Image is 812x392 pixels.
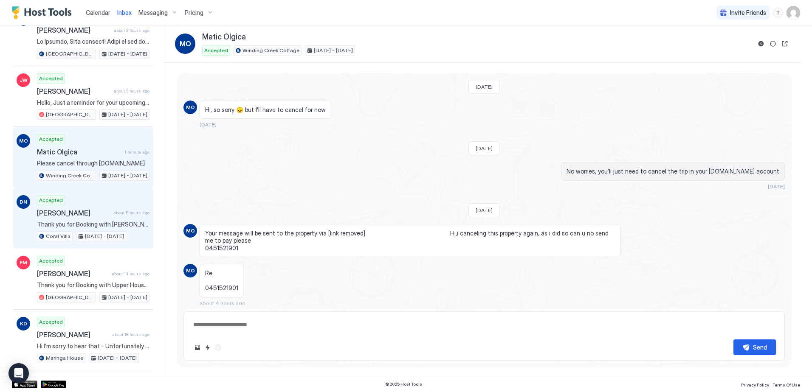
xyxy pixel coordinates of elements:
[39,196,63,204] span: Accepted
[46,50,94,58] span: [GEOGRAPHIC_DATA]
[768,183,785,190] span: [DATE]
[19,137,28,145] span: MO
[787,6,800,20] div: User profile
[567,168,779,175] span: No worries, you’ll just need to cancel the trip in your [DOMAIN_NAME] account
[108,111,147,118] span: [DATE] - [DATE]
[186,227,195,235] span: MO
[37,99,149,106] span: Hello, Just a reminder for your upcoming stay at [GEOGRAPHIC_DATA]. I hope you are looking forwar...
[185,9,203,17] span: Pricing
[186,267,195,274] span: MO
[202,32,246,42] span: Matic Olgica
[37,269,108,278] span: [PERSON_NAME]
[8,363,29,384] div: Open Intercom Messenger
[37,87,110,95] span: [PERSON_NAME]
[476,145,493,151] span: [DATE]
[37,342,149,350] span: Hi I’m sorry to hear that - Unfortunately not due to the cost of the linen & clean we need 2 nigh...
[108,294,147,301] span: [DATE] - [DATE]
[773,8,783,18] div: menu
[314,47,353,54] span: [DATE] - [DATE]
[204,47,228,54] span: Accepted
[37,26,110,34] span: [PERSON_NAME]
[112,332,149,337] span: about 18 hours ago
[20,76,28,84] span: JW
[37,38,149,45] span: Lo Ipsumdo, Sita consect! Adipi el sed doe te inci utla! 😁✨ E dolo magnaa en adm ve quisnos exer ...
[186,104,195,111] span: MO
[124,149,149,155] span: 1 minute ago
[242,47,299,54] span: Winding Creek Cottage
[138,9,168,17] span: Messaging
[780,39,790,49] button: Open reservation
[205,269,238,292] span: Re: 0451521901
[733,339,776,355] button: Send
[12,6,76,19] a: Host Tools Logo
[37,330,109,339] span: [PERSON_NAME]
[205,106,326,114] span: Hi, so sorry 😞 but I'll have to cancel for now
[385,381,422,387] span: © 2025 Host Tools
[37,160,149,167] span: Please cancel through [DOMAIN_NAME]
[39,75,63,82] span: Accepted
[200,121,217,128] span: [DATE]
[741,382,769,387] span: Privacy Policy
[20,320,27,328] span: KD
[117,8,132,17] a: Inbox
[46,111,94,118] span: [GEOGRAPHIC_DATA]
[180,39,191,49] span: MO
[476,84,493,90] span: [DATE]
[37,148,121,156] span: Matic Olgica
[108,172,147,179] span: [DATE] - [DATE]
[39,257,63,265] span: Accepted
[39,135,63,143] span: Accepted
[37,281,149,289] span: Thank you for Booking with Upper House! We hope you are looking forward to your stay. Check in an...
[39,318,63,326] span: Accepted
[46,294,94,301] span: [GEOGRAPHIC_DATA]
[112,271,149,277] span: about 14 hours ago
[46,172,94,179] span: Winding Creek Cottage
[20,259,27,266] span: EM
[205,230,615,252] span: Your message will be sent to the property via [link removed] Hi,i canceling this property again, ...
[753,343,767,352] div: Send
[46,354,83,362] span: Maringa House
[98,354,137,362] span: [DATE] - [DATE]
[114,88,149,94] span: about 3 hours ago
[476,207,493,213] span: [DATE]
[86,8,110,17] a: Calendar
[117,9,132,16] span: Inbox
[41,381,66,388] a: Google Play Store
[741,380,769,389] a: Privacy Policy
[37,221,149,228] span: Thank you for Booking with [PERSON_NAME]! We hope you are looking forward to your stay. You can e...
[12,381,37,388] a: App Store
[113,210,149,216] span: about 5 hours ago
[85,232,124,240] span: [DATE] - [DATE]
[768,39,778,49] button: Sync reservation
[773,382,800,387] span: Terms Of Use
[773,380,800,389] a: Terms Of Use
[114,28,149,33] span: about 3 hours ago
[200,300,245,306] span: about 4 hours ago
[86,9,110,16] span: Calendar
[756,39,766,49] button: Reservation information
[108,50,147,58] span: [DATE] - [DATE]
[203,342,213,353] button: Quick reply
[20,198,27,206] span: DN
[37,209,110,217] span: [PERSON_NAME]
[192,342,203,353] button: Upload image
[46,232,70,240] span: Coral Villa
[730,9,766,17] span: Invite Friends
